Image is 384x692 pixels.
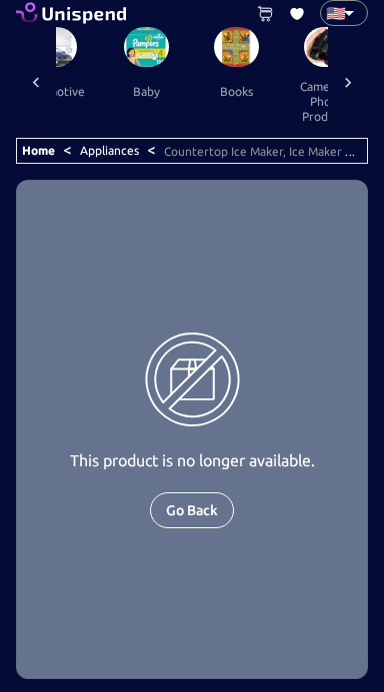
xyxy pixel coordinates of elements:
[150,492,234,529] button: Go Back
[124,27,169,67] img: Baby
[16,138,368,164] div: < <
[101,67,191,115] button: baby
[80,144,139,157] a: Appliances
[214,27,259,67] img: Books
[191,67,281,115] button: books
[304,27,349,67] img: Camera & Photo Products
[22,144,55,157] a: Home
[326,1,336,25] p: 🇺🇸
[281,67,371,136] button: camera & photo products
[70,448,315,472] p: This product is no longer available.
